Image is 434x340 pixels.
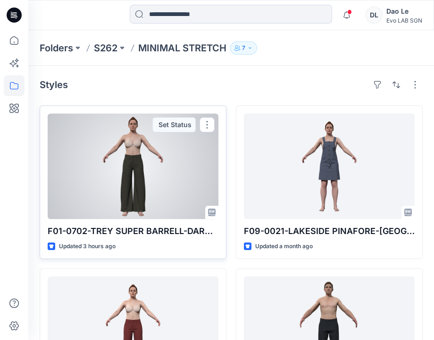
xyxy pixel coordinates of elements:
[94,41,117,55] a: S262
[244,113,415,219] a: F09-0021-LAKESIDE PINAFORE-MNMS
[244,225,415,238] p: F09-0021-LAKESIDE PINAFORE-[GEOGRAPHIC_DATA]
[48,225,218,238] p: F01-0702-TREY SUPER BARRELL-DARK [PERSON_NAME]-262
[230,41,257,55] button: 7
[242,43,245,53] p: 7
[138,41,226,55] p: MINIMAL STRETCH
[59,242,116,251] p: Updated 3 hours ago
[255,242,313,251] p: Updated a month ago
[386,17,422,24] div: Evo LAB SGN
[386,6,422,17] div: Dao Le
[48,113,218,219] a: F01-0702-TREY SUPER BARRELL-DARK LODEN-262
[40,79,68,90] h4: Styles
[40,41,73,55] a: Folders
[366,7,383,24] div: DL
